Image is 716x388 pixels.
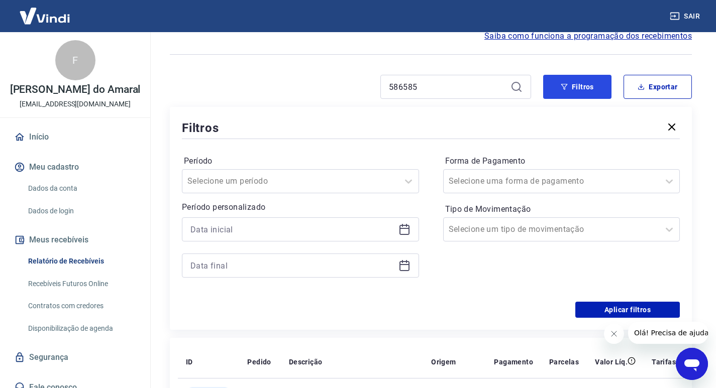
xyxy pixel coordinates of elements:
[182,201,419,213] p: Período personalizado
[549,357,579,367] p: Parcelas
[389,79,506,94] input: Busque pelo número do pedido
[575,302,680,318] button: Aplicar filtros
[24,201,138,221] a: Dados de login
[12,346,138,368] a: Segurança
[24,251,138,272] a: Relatório de Recebíveis
[20,99,131,109] p: [EMAIL_ADDRESS][DOMAIN_NAME]
[12,126,138,148] a: Início
[431,357,456,367] p: Origem
[24,296,138,316] a: Contratos com credores
[595,357,628,367] p: Valor Líq.
[182,120,219,136] h5: Filtros
[445,155,678,167] label: Forma de Pagamento
[24,178,138,199] a: Dados da conta
[24,274,138,294] a: Recebíveis Futuros Online
[668,7,704,26] button: Sair
[55,40,95,80] div: F
[628,322,708,344] iframe: Mensagem da empresa
[190,258,394,273] input: Data final
[12,1,77,31] img: Vindi
[24,318,138,339] a: Disponibilização de agenda
[604,324,624,344] iframe: Fechar mensagem
[12,156,138,178] button: Meu cadastro
[190,222,394,237] input: Data inicial
[289,357,323,367] p: Descrição
[652,357,676,367] p: Tarifas
[12,229,138,251] button: Meus recebíveis
[186,357,193,367] p: ID
[676,348,708,380] iframe: Botão para abrir a janela de mensagens
[624,75,692,99] button: Exportar
[184,155,417,167] label: Período
[247,357,271,367] p: Pedido
[10,84,141,95] p: [PERSON_NAME] do Amaral
[494,357,533,367] p: Pagamento
[445,203,678,215] label: Tipo de Movimentação
[6,7,84,15] span: Olá! Precisa de ajuda?
[484,30,692,42] a: Saiba como funciona a programação dos recebimentos
[543,75,611,99] button: Filtros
